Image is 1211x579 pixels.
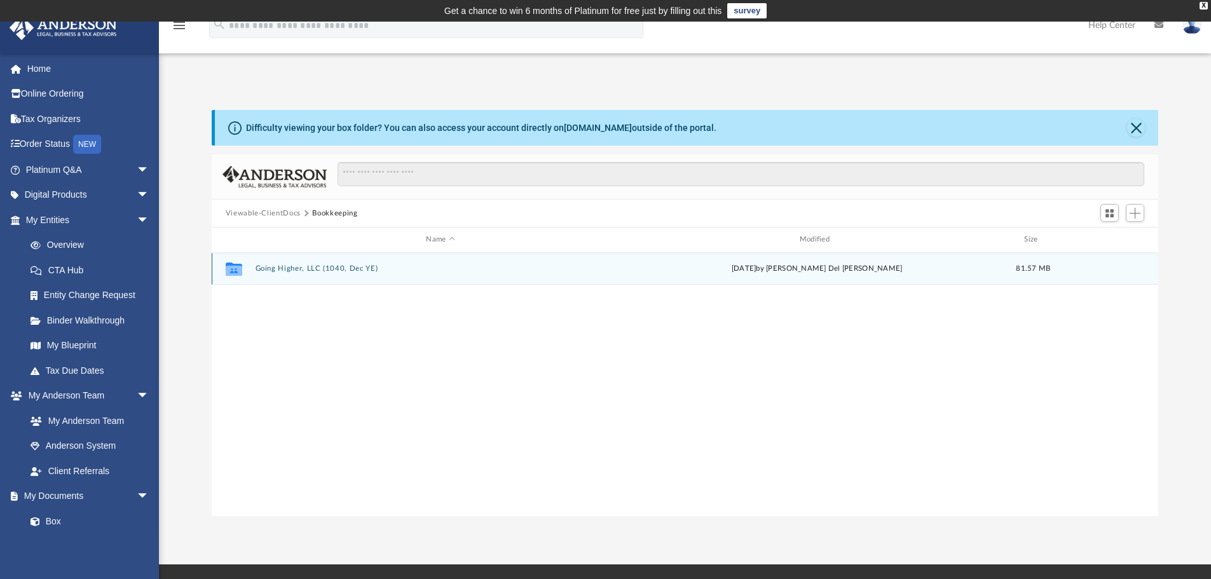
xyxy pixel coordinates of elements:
a: My Entitiesarrow_drop_down [9,207,168,233]
a: Entity Change Request [18,283,168,308]
a: Platinum Q&Aarrow_drop_down [9,157,168,182]
span: arrow_drop_down [137,157,162,183]
div: Difficulty viewing your box folder? You can also access your account directly on outside of the p... [246,121,716,135]
div: Get a chance to win 6 months of Platinum for free just by filling out this [444,3,722,18]
a: Online Ordering [9,81,168,107]
button: Close [1127,119,1145,137]
a: Binder Walkthrough [18,308,168,333]
button: Switch to Grid View [1100,204,1119,222]
div: grid [212,253,1159,516]
a: Client Referrals [18,458,162,484]
div: Name [254,234,626,245]
button: Viewable-ClientDocs [226,208,301,219]
a: Box [18,508,156,534]
div: Size [1008,234,1058,245]
a: Overview [18,233,168,258]
div: Modified [631,234,1002,245]
img: User Pic [1182,16,1201,34]
i: search [212,17,226,31]
a: Order StatusNEW [9,132,168,158]
a: Digital Productsarrow_drop_down [9,182,168,208]
a: Home [9,56,168,81]
div: close [1200,2,1208,10]
span: arrow_drop_down [137,484,162,510]
a: Tax Due Dates [18,358,168,383]
a: My Blueprint [18,333,162,358]
span: arrow_drop_down [137,383,162,409]
a: survey [727,3,767,18]
div: id [217,234,249,245]
a: [DOMAIN_NAME] [564,123,632,133]
span: arrow_drop_down [137,182,162,208]
img: Anderson Advisors Platinum Portal [6,15,121,40]
button: Bookkeeping [312,208,357,219]
a: My Documentsarrow_drop_down [9,484,162,509]
a: My Anderson Teamarrow_drop_down [9,383,162,409]
a: Anderson System [18,433,162,459]
button: Add [1126,204,1145,222]
div: [DATE] by [PERSON_NAME] Del [PERSON_NAME] [631,263,1002,275]
a: menu [172,24,187,33]
a: My Anderson Team [18,408,156,433]
a: Tax Organizers [9,106,168,132]
button: Going Higher, LLC (1040, Dec YE) [255,264,626,273]
input: Search files and folders [338,162,1144,186]
span: 81.57 MB [1016,265,1050,272]
a: CTA Hub [18,257,168,283]
div: NEW [73,135,101,154]
div: id [1064,234,1153,245]
span: arrow_drop_down [137,207,162,233]
a: Meeting Minutes [18,534,162,559]
i: menu [172,18,187,33]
